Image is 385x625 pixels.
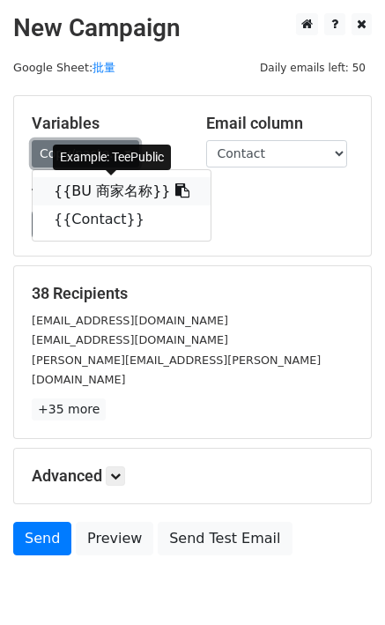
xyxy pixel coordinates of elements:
[32,314,228,327] small: [EMAIL_ADDRESS][DOMAIN_NAME]
[32,284,353,303] h5: 38 Recipients
[13,522,71,555] a: Send
[53,145,171,170] div: Example: TeePublic
[206,114,354,133] h5: Email column
[32,466,353,486] h5: Advanced
[13,61,115,74] small: Google Sheet:
[32,114,180,133] h5: Variables
[32,333,228,346] small: [EMAIL_ADDRESS][DOMAIN_NAME]
[32,140,139,167] a: Copy/paste...
[33,177,211,205] a: {{BU 商家名称}}
[254,61,372,74] a: Daily emails left: 50
[76,522,153,555] a: Preview
[13,13,372,43] h2: New Campaign
[32,398,106,420] a: +35 more
[254,58,372,78] span: Daily emails left: 50
[158,522,292,555] a: Send Test Email
[32,353,321,387] small: [PERSON_NAME][EMAIL_ADDRESS][PERSON_NAME][DOMAIN_NAME]
[33,205,211,234] a: {{Contact}}
[93,61,115,74] a: 批量
[297,540,385,625] iframe: Chat Widget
